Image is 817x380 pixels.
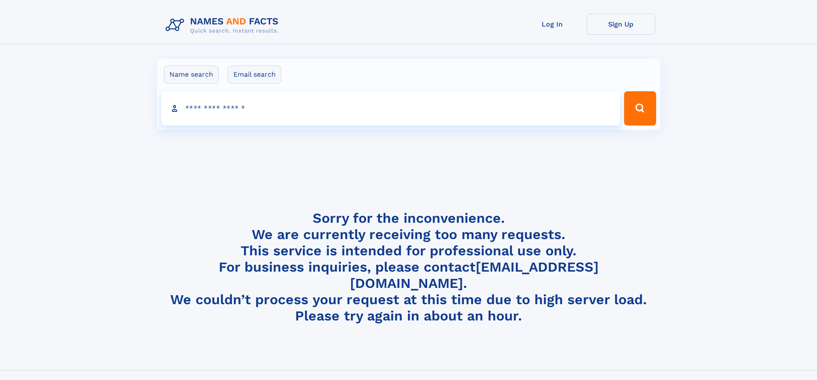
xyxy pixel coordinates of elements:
[162,14,286,37] img: Logo Names and Facts
[587,14,655,35] a: Sign Up
[350,259,599,291] a: [EMAIL_ADDRESS][DOMAIN_NAME]
[228,66,281,84] label: Email search
[164,66,219,84] label: Name search
[162,210,655,324] h4: Sorry for the inconvenience. We are currently receiving too many requests. This service is intend...
[518,14,587,35] a: Log In
[624,91,656,126] button: Search Button
[161,91,621,126] input: search input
